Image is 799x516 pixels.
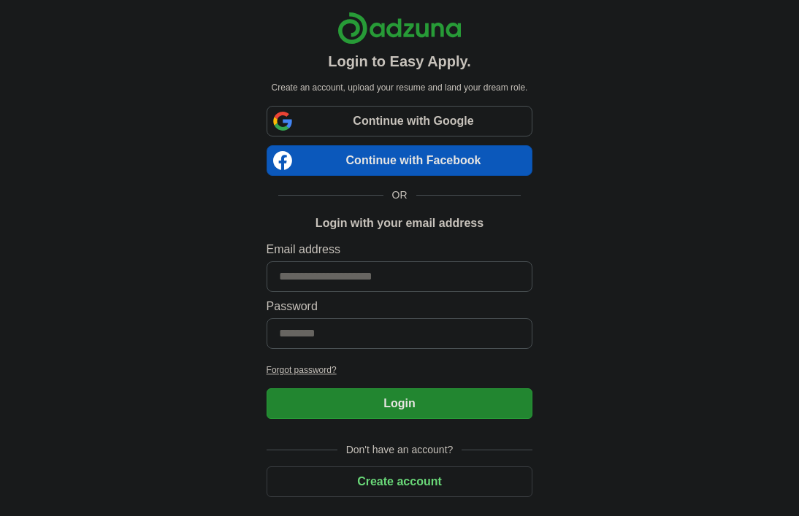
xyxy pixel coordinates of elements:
h1: Login with your email address [316,215,483,232]
h1: Login to Easy Apply. [328,50,471,72]
button: Create account [267,466,533,497]
a: Continue with Google [267,106,533,136]
img: Adzuna logo [337,12,462,45]
span: Don't have an account? [337,442,462,458]
span: OR [383,188,416,203]
label: Password [267,298,533,315]
a: Forgot password? [267,363,533,377]
label: Email address [267,241,533,258]
a: Create account [267,475,533,488]
a: Continue with Facebook [267,145,533,176]
button: Login [267,388,533,419]
p: Create an account, upload your resume and land your dream role. [269,81,530,94]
